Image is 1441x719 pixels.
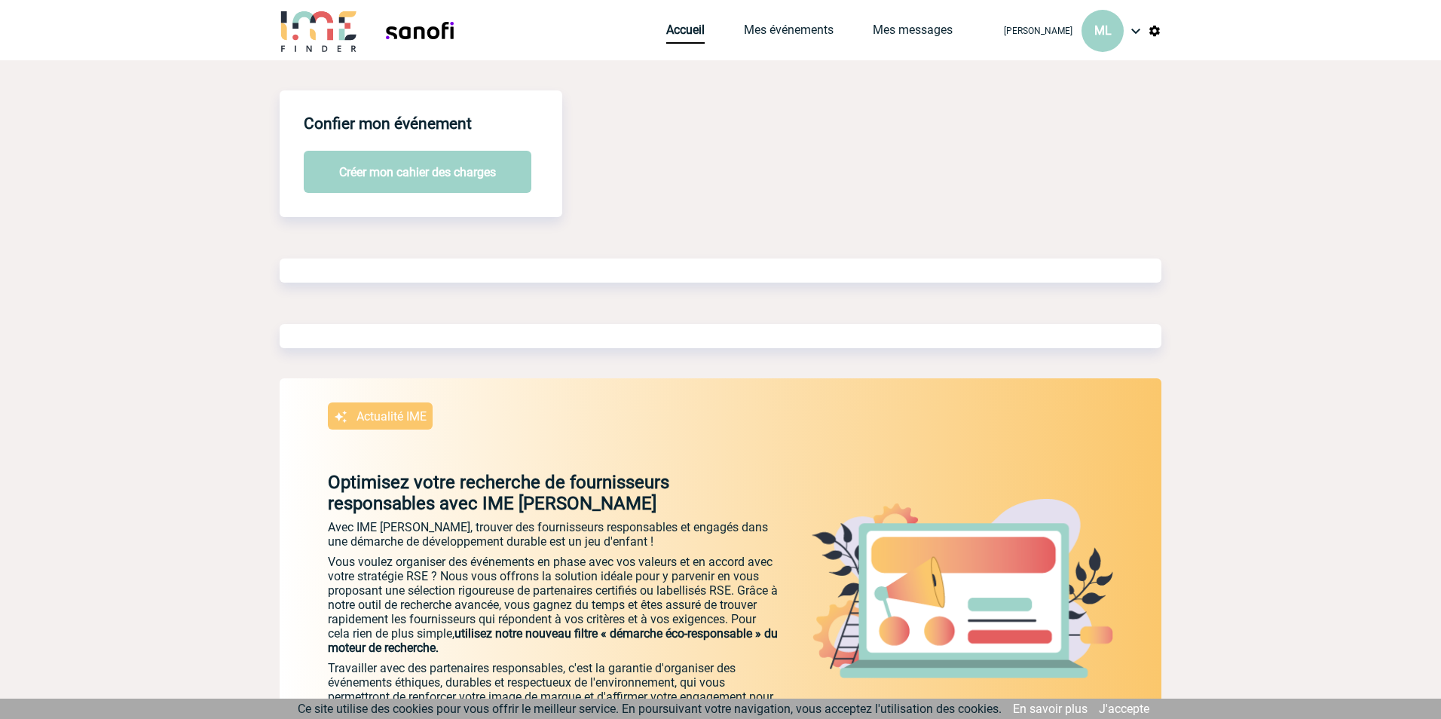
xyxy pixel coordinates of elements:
p: Avec IME [PERSON_NAME], trouver des fournisseurs responsables et engagés dans une démarche de dév... [328,520,780,549]
a: Accueil [666,23,705,44]
p: Optimisez votre recherche de fournisseurs responsables avec IME [PERSON_NAME] [280,472,780,514]
p: Actualité IME [356,409,427,424]
p: Travailler avec des partenaires responsables, c'est la garantie d'organiser des événements éthiqu... [328,661,780,718]
img: actu.png [812,499,1113,678]
span: [PERSON_NAME] [1004,26,1072,36]
a: Mes messages [873,23,953,44]
h4: Confier mon événement [304,115,472,133]
a: J'accepte [1099,702,1149,716]
a: Mes événements [744,23,834,44]
span: Ce site utilise des cookies pour vous offrir le meilleur service. En poursuivant votre navigation... [298,702,1002,716]
span: utilisez notre nouveau filtre « démarche éco-responsable » du moteur de recherche. [328,626,778,655]
span: ML [1094,23,1112,38]
img: IME-Finder [280,9,358,52]
a: En savoir plus [1013,702,1088,716]
button: Créer mon cahier des charges [304,151,531,193]
p: Vous voulez organiser des événements en phase avec vos valeurs et en accord avec votre stratégie ... [328,555,780,655]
